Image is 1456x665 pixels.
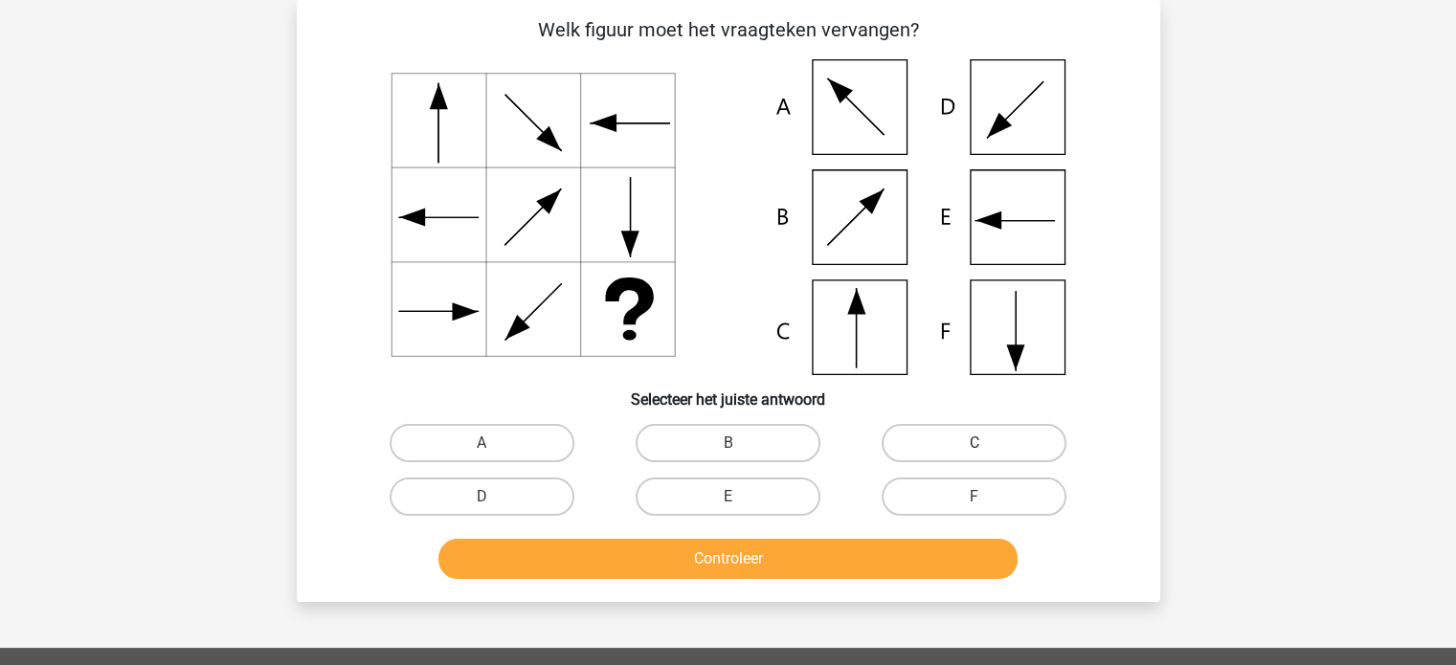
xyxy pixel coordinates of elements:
label: A [390,424,574,462]
label: B [636,424,820,462]
button: Controleer [438,539,1018,579]
h6: Selecteer het juiste antwoord [327,375,1130,409]
label: F [882,477,1066,516]
label: C [882,424,1066,462]
p: Welk figuur moet het vraagteken vervangen? [327,15,1130,44]
label: E [636,477,820,516]
label: D [390,477,574,516]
